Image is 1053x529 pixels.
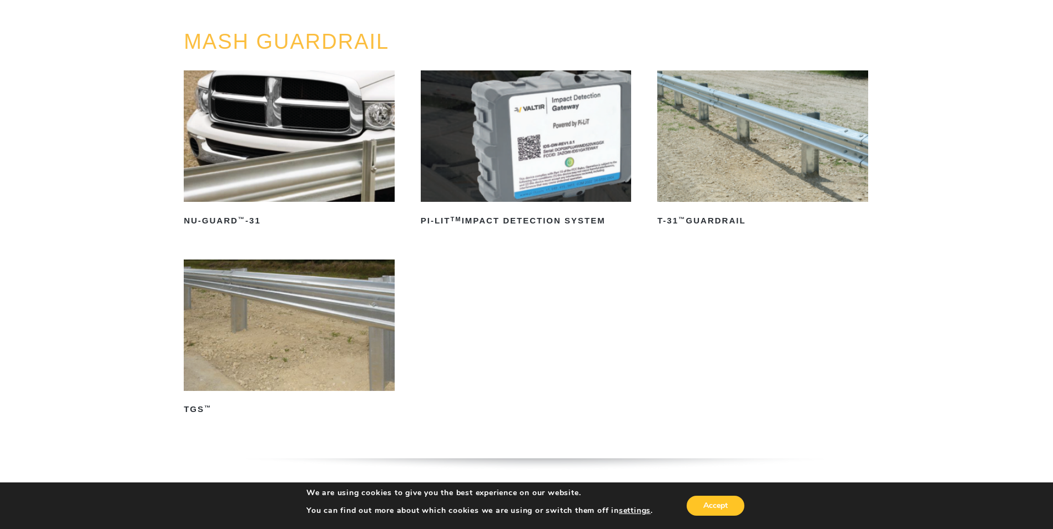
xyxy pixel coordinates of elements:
h2: NU-GUARD -31 [184,212,395,230]
a: MASH GUARDRAIL [184,30,389,53]
a: NU-GUARD™-31 [184,70,395,230]
a: TGS™ [184,260,395,419]
sup: ™ [678,216,686,222]
sup: ™ [204,404,211,411]
sup: ™ [238,216,245,222]
sup: TM [450,216,461,222]
button: Accept [687,496,744,516]
button: settings [619,506,651,516]
a: T-31™Guardrail [657,70,868,230]
h2: T-31 Guardrail [657,212,868,230]
a: PI-LITTMImpact Detection System [421,70,632,230]
h2: TGS [184,401,395,419]
p: You can find out more about which cookies we are using or switch them off in . [306,506,653,516]
h2: PI-LIT Impact Detection System [421,212,632,230]
p: We are using cookies to give you the best experience on our website. [306,488,653,498]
